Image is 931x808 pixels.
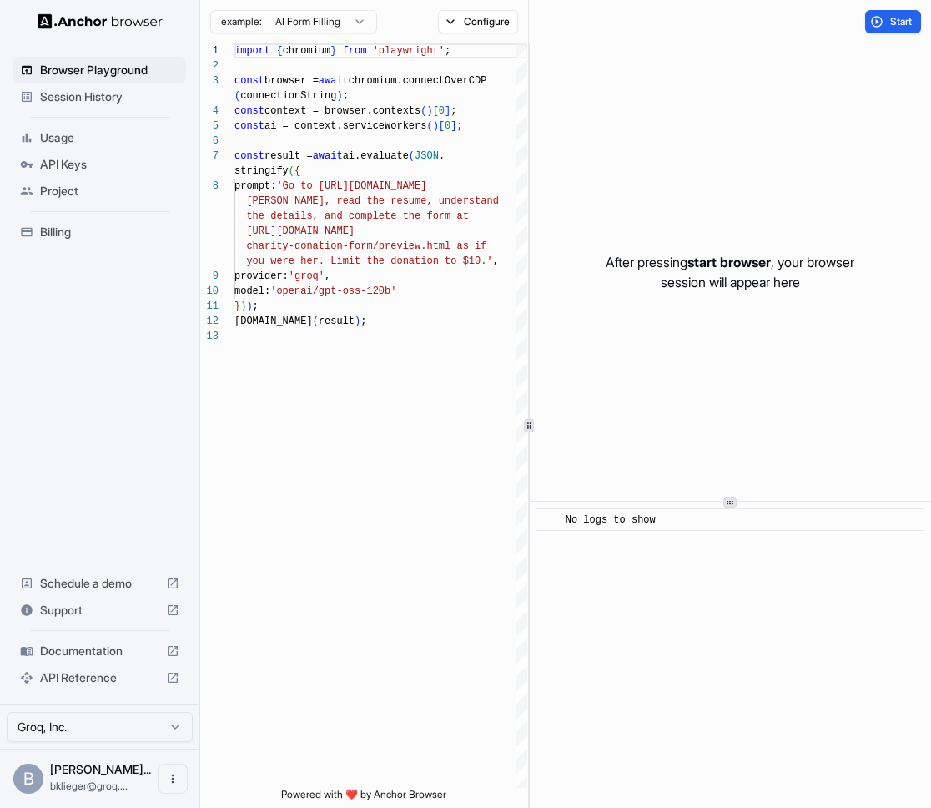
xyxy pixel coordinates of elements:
[50,780,128,792] span: bklieger@groq.com
[283,45,331,57] span: chromium
[240,300,246,312] span: )
[450,105,456,117] span: ;
[313,316,319,327] span: (
[433,120,439,132] span: )
[200,314,219,329] div: 12
[234,75,264,87] span: const
[343,45,367,57] span: from
[246,225,355,237] span: [URL][DOMAIN_NAME]
[234,45,270,57] span: import
[234,90,240,102] span: (
[200,149,219,164] div: 7
[40,669,159,686] span: API Reference
[415,150,439,162] span: JSON
[349,75,487,87] span: chromium.connectOverCDP
[433,105,439,117] span: [
[40,62,179,78] span: Browser Playground
[200,284,219,299] div: 10
[439,150,445,162] span: .
[234,270,289,282] span: provider:
[294,165,300,177] span: {
[439,105,445,117] span: 0
[409,150,415,162] span: (
[234,150,264,162] span: const
[545,512,553,528] span: ​
[13,219,186,245] div: Billing
[234,120,264,132] span: const
[40,156,179,173] span: API Keys
[234,300,240,312] span: }
[200,119,219,134] div: 5
[343,150,409,162] span: ai.evaluate
[253,300,259,312] span: ;
[40,224,179,240] span: Billing
[40,575,159,592] span: Schedule a demo
[234,285,270,297] span: model:
[234,316,313,327] span: [DOMAIN_NAME]
[13,178,186,205] div: Project
[246,300,252,312] span: )
[40,643,159,659] span: Documentation
[445,45,450,57] span: ;
[200,134,219,149] div: 6
[40,183,179,199] span: Project
[264,105,420,117] span: context = browser.contexts
[200,43,219,58] div: 1
[221,15,262,28] span: example:
[264,150,313,162] span: result =
[360,316,366,327] span: ;
[200,104,219,119] div: 4
[865,10,921,33] button: Start
[276,45,282,57] span: {
[234,105,264,117] span: const
[40,602,159,619] span: Support
[234,165,289,177] span: stringify
[246,240,486,252] span: charity-donation-form/preview.html as if
[50,762,151,776] span: Benjamin Klieger
[13,764,43,794] div: B
[373,45,445,57] span: 'playwright'
[246,195,498,207] span: [PERSON_NAME], read the resume, understand
[890,15,913,28] span: Start
[355,316,360,327] span: )
[313,150,343,162] span: await
[13,57,186,83] div: Browser Playground
[606,252,854,292] p: After pressing , your browser session will appear here
[200,58,219,73] div: 2
[13,570,186,597] div: Schedule a demo
[276,180,426,192] span: 'Go to [URL][DOMAIN_NAME]
[426,120,432,132] span: (
[687,254,771,270] span: start browser
[234,180,276,192] span: prompt:
[200,329,219,344] div: 13
[13,124,186,151] div: Usage
[13,664,186,691] div: API Reference
[445,105,450,117] span: ]
[200,179,219,194] div: 8
[246,255,492,267] span: you were her. Limit the donation to $10.'
[493,255,499,267] span: ,
[40,129,179,146] span: Usage
[336,90,342,102] span: )
[13,638,186,664] div: Documentation
[13,597,186,624] div: Support
[264,75,319,87] span: browser =
[319,316,355,327] span: result
[330,45,336,57] span: }
[240,90,336,102] span: connectionString
[439,120,445,132] span: [
[343,90,349,102] span: ;
[246,210,468,222] span: the details, and complete the form at
[200,269,219,284] div: 9
[420,105,426,117] span: (
[438,10,519,33] button: Configure
[319,75,349,87] span: await
[289,270,325,282] span: 'groq'
[289,165,294,177] span: (
[38,13,163,29] img: Anchor Logo
[566,514,656,526] span: No logs to show
[40,88,179,105] span: Session History
[13,83,186,110] div: Session History
[450,120,456,132] span: ]
[200,73,219,88] div: 3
